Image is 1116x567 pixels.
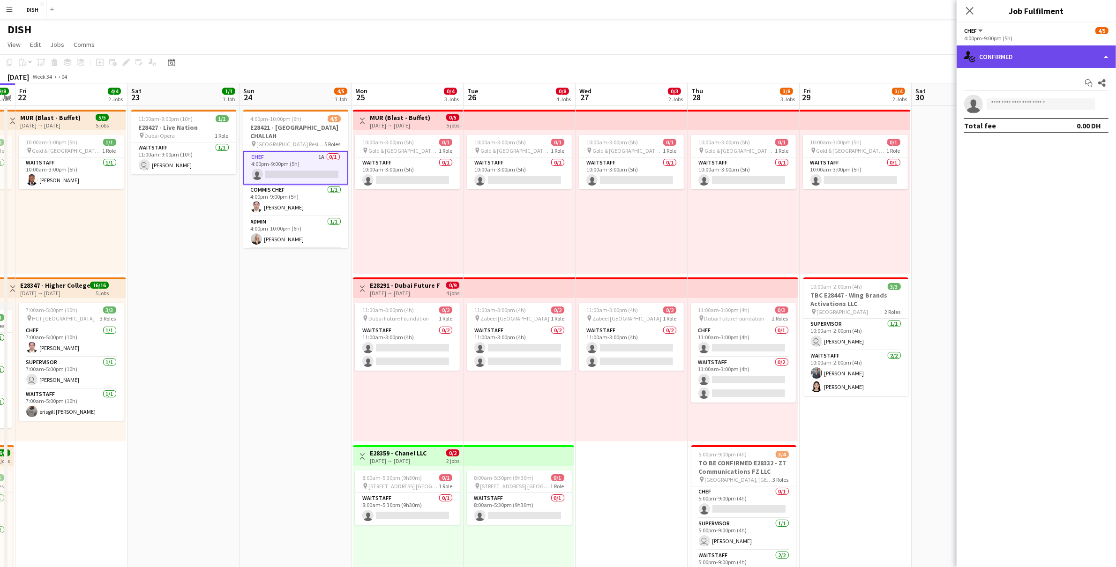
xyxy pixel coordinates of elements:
span: 0/5 [446,114,459,121]
span: Tue [467,87,478,95]
h3: TBC E28447 - Wing Brands Activations LLC [803,291,908,308]
div: 1 Job [223,96,235,103]
div: [DATE] → [DATE] [20,290,90,297]
app-job-card: 11:00am-3:00pm (4h)0/2 Dubai Future Foundation1 RoleWaitstaff0/211:00am-3:00pm (4h) [355,303,460,371]
span: 1 Role [439,147,452,154]
div: 10:00am-3:00pm (5h)0/1 Gold & [GEOGRAPHIC_DATA], [PERSON_NAME] Rd - Al Quoz - Al Quoz Industrial ... [355,135,460,189]
app-card-role: Waitstaff0/18:00am-5:30pm (9h30m) [467,493,572,525]
span: 1 Role [551,315,564,322]
span: 1/1 [222,88,235,95]
span: 11:00am-3:00pm (4h) [586,306,638,313]
span: 0/1 [551,139,564,146]
app-card-role: Waitstaff0/211:00am-3:00pm (4h) [691,357,796,403]
span: 1 Role [103,147,116,154]
app-card-role: Supervisor1/15:00pm-9:00pm (4h) [PERSON_NAME] [691,518,796,550]
span: 1/1 [103,139,116,146]
span: Dubai Opera [145,132,175,139]
span: Wed [579,87,592,95]
span: HCT [GEOGRAPHIC_DATA] [32,315,95,322]
app-card-role: Chef0/15:00pm-9:00pm (4h) [691,486,796,518]
app-card-role: Waitstaff0/211:00am-3:00pm (4h) [467,325,572,371]
span: 4/4 [108,88,121,95]
h3: TO BE CONFIRMED E28332 - Z7 Communications FZ LLC [691,459,796,476]
span: Gold & [GEOGRAPHIC_DATA], [PERSON_NAME] Rd - Al Quoz - Al Quoz Industrial Area 3 - [GEOGRAPHIC_DA... [368,147,439,154]
span: 11:00am-3:00pm (4h) [474,306,526,313]
span: Zabeel [GEOGRAPHIC_DATA] [592,315,661,322]
span: 2 Roles [772,315,788,322]
span: 10:00am-3:00pm (5h) [26,139,78,146]
span: Gold & [GEOGRAPHIC_DATA], [PERSON_NAME] Rd - Al Quoz - Al Quoz Industrial Area 3 - [GEOGRAPHIC_DA... [480,147,551,154]
div: [DATE] → [DATE] [370,122,430,129]
app-job-card: 10:00am-3:00pm (5h)0/1 Gold & [GEOGRAPHIC_DATA], [PERSON_NAME] Rd - Al Quoz - Al Quoz Industrial ... [691,135,796,189]
h3: E28421 - [GEOGRAPHIC_DATA] CHALLAH [243,123,348,140]
app-job-card: 11:00am-3:00pm (4h)0/2 Zabeel [GEOGRAPHIC_DATA]1 RoleWaitstaff0/211:00am-3:00pm (4h) [467,303,572,371]
app-card-role: Chef1/17:00am-5:00pm (10h)[PERSON_NAME] [19,325,124,357]
span: 1 Role [439,483,452,490]
span: 0/2 [446,449,459,456]
h3: MUR (Blast - Buffet) [20,113,81,122]
span: 0/1 [775,139,788,146]
a: View [4,38,24,51]
div: 2 jobs [446,456,459,464]
span: 10:00am-3:00pm (5h) [698,139,750,146]
h3: MUR (Blast - Buffet) [370,113,430,122]
app-card-role: Waitstaff0/211:00am-3:00pm (4h) [355,325,460,371]
span: 3/4 [892,88,905,95]
span: 0/2 [663,306,676,313]
span: 10:00am-2:00pm (4h) [811,283,862,290]
div: 4 Jobs [556,96,571,103]
span: Comms [74,40,95,49]
span: 1 Role [215,132,229,139]
div: 10:00am-3:00pm (5h)0/1 Gold & [GEOGRAPHIC_DATA], [PERSON_NAME] Rd - Al Quoz - Al Quoz Industrial ... [803,135,908,189]
span: 27 [578,92,592,103]
span: Jobs [50,40,64,49]
span: 3/3 [888,283,901,290]
div: 11:00am-3:00pm (4h)0/2 Zabeel [GEOGRAPHIC_DATA]1 RoleWaitstaff0/211:00am-3:00pm (4h) [579,303,684,371]
span: 22 [18,92,27,103]
span: 5 Roles [325,141,341,148]
div: 5 jobs [446,121,459,129]
span: 16/16 [90,282,109,289]
span: 11:00am-3:00pm (4h) [698,306,750,313]
span: Gold & [GEOGRAPHIC_DATA], [PERSON_NAME] Rd - Al Quoz - Al Quoz Industrial Area 3 - [GEOGRAPHIC_DA... [32,147,103,154]
span: 1 Role [663,315,676,322]
h3: E28347 - Higher Colleges of Technology [20,281,90,290]
div: 10:00am-3:00pm (5h)1/1 Gold & [GEOGRAPHIC_DATA], [PERSON_NAME] Rd - Al Quoz - Al Quoz Industrial ... [19,135,124,189]
div: [DATE] → [DATE] [370,290,440,297]
span: 4:00pm-10:00pm (6h) [251,115,302,122]
span: 0/2 [551,306,564,313]
app-job-card: 8:00am-5:30pm (9h30m)0/1 [STREET_ADDRESS] [GEOGRAPHIC_DATA] (D3) [GEOGRAPHIC_DATA]1 RoleWaitstaff... [467,470,572,525]
app-card-role: Commis Chef1/14:00pm-9:00pm (5h)[PERSON_NAME] [243,185,348,216]
span: 3 Roles [773,476,789,483]
span: 2 Roles [885,308,901,315]
span: 1 Role [551,147,564,154]
span: 0/8 [556,88,569,95]
app-card-role: Supervisor1/17:00am-5:00pm (10h) [PERSON_NAME] [19,357,124,389]
span: 25 [354,92,367,103]
app-job-card: 4:00pm-10:00pm (6h)4/5E28421 - [GEOGRAPHIC_DATA] CHALLAH [GEOGRAPHIC_DATA] Residence, JLT5 RolesC... [243,110,348,248]
app-card-role: Waitstaff0/110:00am-3:00pm (5h) [467,157,572,189]
button: DISH [19,0,46,19]
div: 10:00am-3:00pm (5h)0/1 Gold & [GEOGRAPHIC_DATA], [PERSON_NAME] Rd - Al Quoz - Al Quoz Industrial ... [467,135,572,189]
app-card-role: Waitstaff1/111:00am-9:00pm (10h) [PERSON_NAME] [131,142,236,174]
div: 10:00am-2:00pm (4h)3/3TBC E28447 - Wing Brands Activations LLC [GEOGRAPHIC_DATA]2 RolesSupervisor... [803,277,908,396]
app-card-role: Waitstaff0/110:00am-3:00pm (5h) [691,157,796,189]
span: 7:00am-5:00pm (10h) [26,306,78,313]
span: 0/1 [663,139,676,146]
span: 0/1 [439,474,452,481]
span: 23 [130,92,142,103]
div: 2 Jobs [108,96,123,103]
app-card-role: Waitstaff1/110:00am-3:00pm (5h)[PERSON_NAME] [19,157,124,189]
span: Dubai Future Foundation [368,315,429,322]
span: Mon [355,87,367,95]
span: [GEOGRAPHIC_DATA], [GEOGRAPHIC_DATA] [705,476,773,483]
app-job-card: 11:00am-3:00pm (4h)0/3 Dubai Future Foundation2 RolesChef0/111:00am-3:00pm (4h) Waitstaff0/211:00... [691,303,796,403]
span: 10:00am-3:00pm (5h) [474,139,526,146]
span: 1/1 [216,115,229,122]
span: 30 [914,92,926,103]
span: Sat [915,87,926,95]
